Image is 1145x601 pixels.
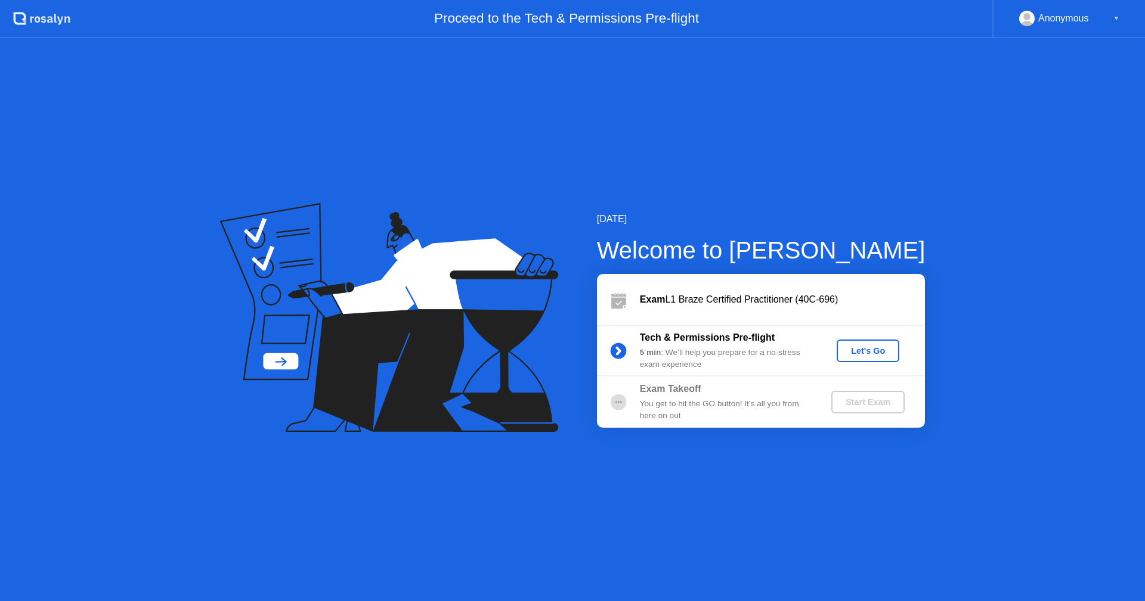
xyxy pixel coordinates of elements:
div: [DATE] [597,212,926,226]
div: You get to hit the GO button! It’s all you from here on out [640,398,812,422]
div: Welcome to [PERSON_NAME] [597,232,926,268]
div: L1 Braze Certified Practitioner (40C-696) [640,292,925,307]
b: 5 min [640,348,661,357]
b: Exam Takeoff [640,384,701,394]
div: Anonymous [1038,11,1089,26]
div: ▼ [1113,11,1119,26]
button: Let's Go [837,340,899,362]
b: Tech & Permissions Pre-flight [640,332,775,342]
div: Start Exam [836,397,900,407]
div: Let's Go [841,346,895,356]
b: Exam [640,294,666,304]
div: : We’ll help you prepare for a no-stress exam experience [640,347,812,371]
button: Start Exam [831,391,905,413]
